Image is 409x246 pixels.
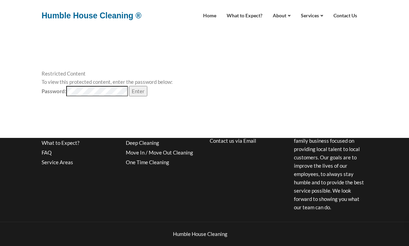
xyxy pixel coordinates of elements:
[42,69,367,78] div: Restricted Content
[126,149,193,158] a: Move In / Move Out Cleaning
[173,231,227,237] span: Humble House Cleaning
[126,159,169,167] a: One Time Cleaning
[42,78,367,86] div: To view this protected content, enter the password below:
[42,86,128,96] label: Password:
[296,2,328,29] a: Services
[198,2,221,29] a: Home
[294,128,368,211] p: We are a second generation family business focused on providing local talent to local customers. ...
[66,86,128,96] input: Password:
[210,138,256,146] a: Contact us via Email
[221,2,268,29] a: What to Expect?
[126,140,159,148] a: Deep Cleaning
[42,11,141,20] a: Humble House Cleaning ®
[129,86,147,96] input: Enter
[328,2,362,29] a: Contact Us
[42,140,79,148] a: What to Expect?
[42,159,73,167] a: Service Areas
[42,149,52,158] a: FAQ
[268,2,296,29] a: About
